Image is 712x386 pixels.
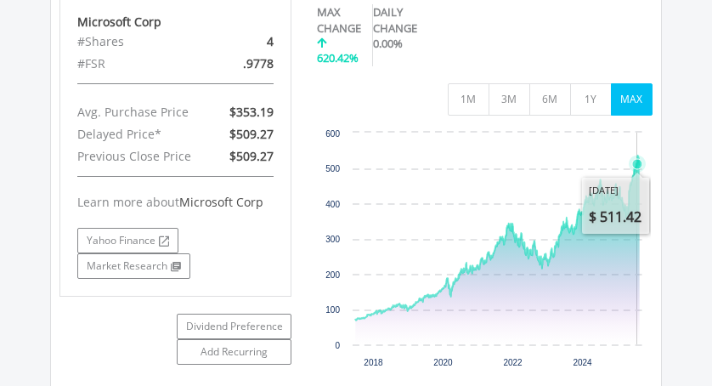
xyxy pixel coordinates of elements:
[65,53,212,75] div: #FSR
[570,83,612,116] button: 1Y
[177,339,291,365] a: Add Recurring
[65,101,212,123] div: Avg. Purchase Price
[448,83,489,116] button: 1M
[373,4,443,36] div: DAILY CHANGE
[336,341,341,350] text: 0
[77,253,190,279] a: Market Research
[326,235,341,244] text: 300
[317,124,651,379] svg: Interactive chart
[65,31,212,53] div: #Shares
[434,358,454,367] text: 2020
[326,305,341,315] text: 100
[326,200,341,209] text: 400
[504,358,523,367] text: 2022
[317,50,359,65] span: 620.42%
[611,83,653,116] button: MAX
[229,148,274,164] span: $509.27
[77,228,178,253] a: Yahoo Finance
[317,124,653,379] div: Chart. Highcharts interactive chart.
[212,31,286,53] div: 4
[326,270,341,280] text: 200
[65,123,212,145] div: Delayed Price*
[326,164,341,173] text: 500
[574,358,593,367] text: 2024
[317,4,364,36] div: MAX CHANGE
[77,194,274,211] div: Learn more about
[373,36,403,51] span: 0.00%
[229,126,274,142] span: $509.27
[489,83,530,116] button: 3M
[229,104,274,120] span: $353.19
[212,53,286,75] div: .9778
[177,314,291,339] a: Dividend Preference
[77,14,274,31] div: Microsoft Corp
[364,358,384,367] text: 2018
[529,83,571,116] button: 6M
[65,145,212,167] div: Previous Close Price
[179,194,263,210] span: Microsoft Corp
[326,129,341,139] text: 600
